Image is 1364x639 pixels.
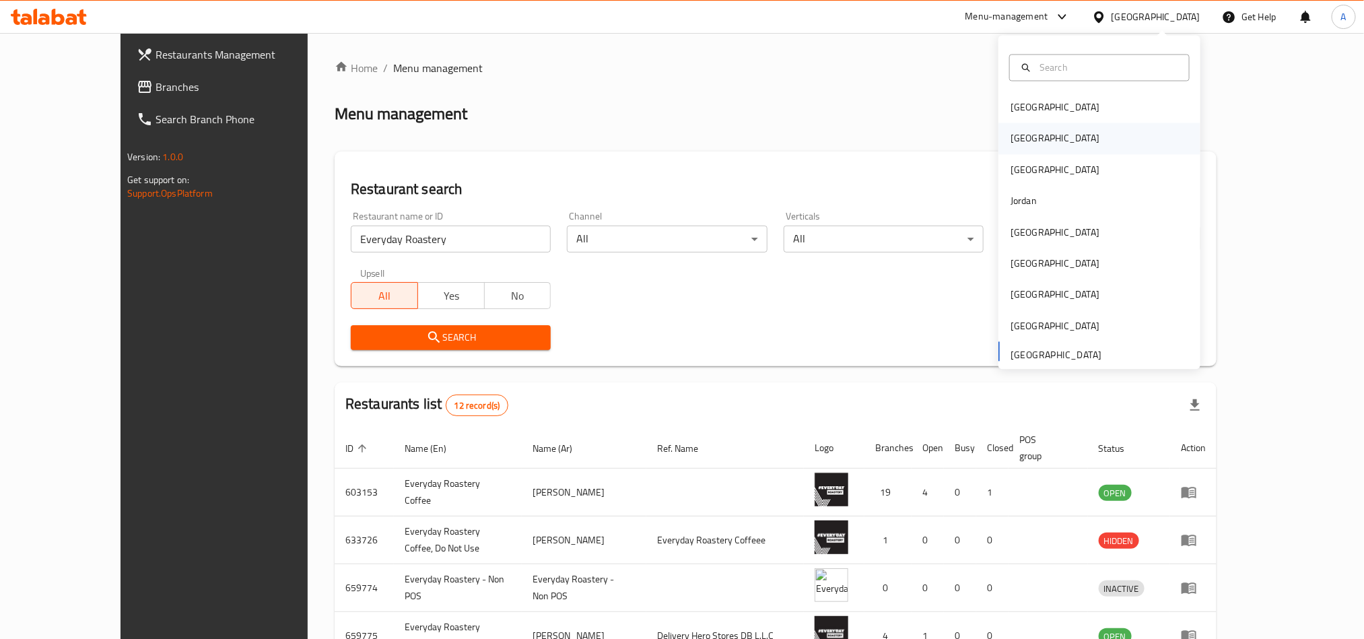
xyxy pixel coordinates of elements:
[156,111,337,127] span: Search Branch Phone
[1099,440,1143,457] span: Status
[156,46,337,63] span: Restaurants Management
[417,282,485,309] button: Yes
[1011,194,1037,209] div: Jordan
[446,399,508,412] span: 12 record(s)
[351,325,551,350] button: Search
[394,469,522,516] td: Everyday Roastery Coffee
[126,103,348,135] a: Search Branch Phone
[162,148,183,166] span: 1.0.0
[912,428,944,469] th: Open
[804,428,864,469] th: Logo
[335,60,1217,76] nav: breadcrumb
[1099,580,1145,597] div: INACTIVE
[1011,100,1099,115] div: [GEOGRAPHIC_DATA]
[360,269,385,278] label: Upsell
[335,564,394,612] td: 659774
[533,440,590,457] span: Name (Ar)
[1099,581,1145,597] span: INACTIVE
[335,103,467,125] h2: Menu management
[393,60,483,76] span: Menu management
[1181,532,1206,548] div: Menu
[362,329,540,346] span: Search
[965,9,1048,25] div: Menu-management
[864,516,912,564] td: 1
[127,148,160,166] span: Version:
[1170,428,1217,469] th: Action
[1011,288,1099,302] div: [GEOGRAPHIC_DATA]
[657,440,716,457] span: Ref. Name
[1011,131,1099,146] div: [GEOGRAPHIC_DATA]
[976,428,1009,469] th: Closed
[864,428,912,469] th: Branches
[126,71,348,103] a: Branches
[1099,485,1132,501] span: OPEN
[944,516,976,564] td: 0
[127,171,189,189] span: Get support on:
[976,564,1009,612] td: 0
[446,395,509,416] div: Total records count
[522,564,646,612] td: Everyday Roastery - Non POS
[394,564,522,612] td: Everyday Roastery - Non POS
[345,440,371,457] span: ID
[1179,389,1211,422] div: Export file
[567,226,767,253] div: All
[423,286,479,306] span: Yes
[394,516,522,564] td: Everyday Roastery Coffee, Do Not Use
[351,226,551,253] input: Search for restaurant name or ID..
[1112,9,1200,24] div: [GEOGRAPHIC_DATA]
[815,473,848,506] img: Everyday Roastery Coffee
[522,469,646,516] td: [PERSON_NAME]
[646,516,805,564] td: Everyday Roastery Coffeee
[864,564,912,612] td: 0
[351,282,418,309] button: All
[944,469,976,516] td: 0
[351,179,1200,199] h2: Restaurant search
[944,564,976,612] td: 0
[912,516,944,564] td: 0
[784,226,984,253] div: All
[912,469,944,516] td: 4
[815,520,848,554] img: Everyday Roastery Coffee, Do Not Use
[1011,257,1099,271] div: [GEOGRAPHIC_DATA]
[1099,533,1139,549] div: HIDDEN
[1181,580,1206,596] div: Menu
[1181,484,1206,500] div: Menu
[976,469,1009,516] td: 1
[1011,318,1099,333] div: [GEOGRAPHIC_DATA]
[1011,162,1099,177] div: [GEOGRAPHIC_DATA]
[357,286,413,306] span: All
[335,516,394,564] td: 633726
[912,564,944,612] td: 0
[1099,533,1139,549] span: HIDDEN
[127,184,213,202] a: Support.OpsPlatform
[156,79,337,95] span: Branches
[383,60,388,76] li: /
[976,516,1009,564] td: 0
[944,428,976,469] th: Busy
[405,440,464,457] span: Name (En)
[522,516,646,564] td: [PERSON_NAME]
[1011,225,1099,240] div: [GEOGRAPHIC_DATA]
[126,38,348,71] a: Restaurants Management
[335,60,378,76] a: Home
[1341,9,1346,24] span: A
[345,394,508,416] h2: Restaurants list
[1034,60,1181,75] input: Search
[815,568,848,602] img: Everyday Roastery - Non POS
[864,469,912,516] td: 19
[335,469,394,516] td: 603153
[484,282,551,309] button: No
[1019,432,1071,464] span: POS group
[490,286,546,306] span: No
